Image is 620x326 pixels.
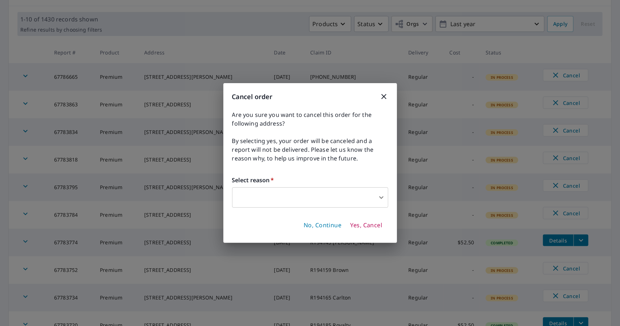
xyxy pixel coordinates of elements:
span: By selecting yes, your order will be canceled and a report will not be delivered. Please let us k... [232,136,388,163]
button: Yes, Cancel [347,219,385,232]
h3: Cancel order [232,92,388,102]
div: ​ [232,187,388,208]
span: Yes, Cancel [350,221,382,229]
span: No, Continue [304,221,342,229]
span: Are you sure you want to cancel this order for the following address? [232,110,388,128]
button: No, Continue [301,219,345,232]
label: Select reason [232,176,388,184]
